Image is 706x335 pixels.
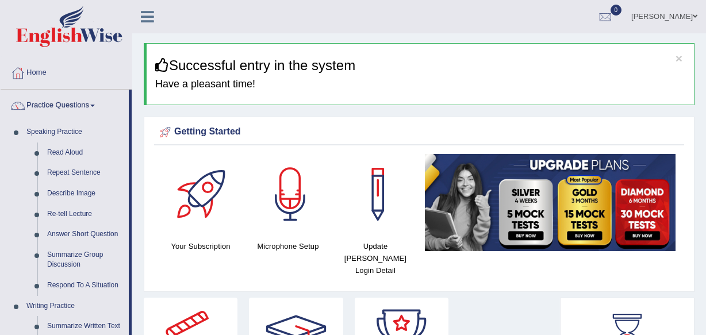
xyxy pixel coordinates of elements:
[337,240,413,276] h4: Update [PERSON_NAME] Login Detail
[42,143,129,163] a: Read Aloud
[611,5,622,16] span: 0
[157,124,681,141] div: Getting Started
[21,122,129,143] a: Speaking Practice
[1,57,132,86] a: Home
[1,90,129,118] a: Practice Questions
[42,204,129,225] a: Re-tell Lecture
[250,240,326,252] h4: Microphone Setup
[155,79,685,90] h4: Have a pleasant time!
[42,245,129,275] a: Summarize Group Discussion
[42,275,129,296] a: Respond To A Situation
[42,224,129,245] a: Answer Short Question
[42,163,129,183] a: Repeat Sentence
[676,52,682,64] button: ×
[21,296,129,317] a: Writing Practice
[155,58,685,73] h3: Successful entry in the system
[42,183,129,204] a: Describe Image
[163,240,239,252] h4: Your Subscription
[425,154,676,251] img: small5.jpg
